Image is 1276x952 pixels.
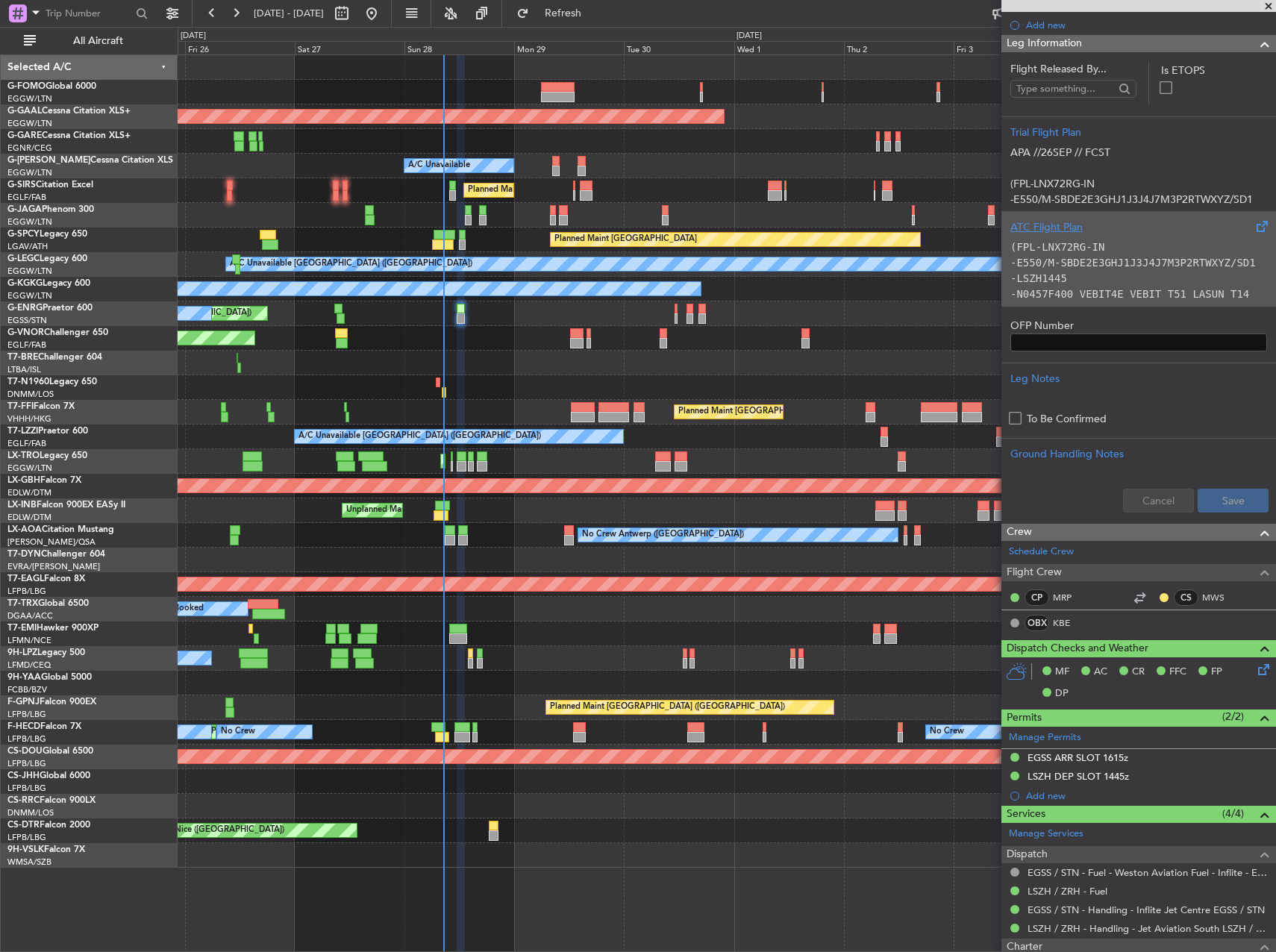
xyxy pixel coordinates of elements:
label: OFP Number [1010,318,1267,333]
div: OBX [1025,615,1049,631]
span: T7-DYN [7,550,41,559]
div: [DATE] [181,30,206,43]
a: 9H-LPZLegacy 500 [7,648,85,657]
a: LSZH / ZRH - Handling - Jet Aviation South LSZH / ZRH [1028,922,1269,935]
a: DGAA/ACC [7,610,53,621]
p: (FPL-LNX72RG-IN [1010,176,1267,192]
div: Mon 29 [514,41,624,54]
a: EGNR/CEG [7,143,52,154]
span: G-SIRS [7,181,36,190]
a: T7-BREChallenger 604 [7,353,102,362]
a: KBE [1053,616,1086,630]
a: G-SPCYLegacy 650 [7,230,87,239]
a: LFPB/LBG [7,832,46,843]
a: F-GPNJFalcon 900EX [7,698,96,707]
a: LFPB/LBG [7,733,46,745]
div: No Crew [930,721,964,743]
div: Planned Maint [GEOGRAPHIC_DATA] ([GEOGRAPHIC_DATA]) [550,696,785,718]
span: (4/4) [1222,806,1244,821]
span: LX-AOA [7,525,42,534]
span: LX-TRO [7,451,40,460]
span: CR [1132,665,1145,680]
div: [DATE] [736,30,762,43]
span: Flight Released By... [1010,61,1136,77]
a: LX-AOACitation Mustang [7,525,114,534]
span: F-GPNJ [7,698,40,707]
a: EGGW/LTN [7,266,52,277]
a: LX-GBHFalcon 7X [7,476,81,485]
span: G-FOMO [7,82,46,91]
a: EGGW/LTN [7,93,52,104]
span: G-SPCY [7,230,40,239]
div: Thu 2 [844,41,954,54]
a: EGSS / STN - Fuel - Weston Aviation Fuel - Inflite - EGSS / STN [1028,866,1269,879]
span: Refresh [532,8,595,19]
a: DNMM/LOS [7,389,54,400]
span: G-KGKG [7,279,43,288]
div: Planned Maint [GEOGRAPHIC_DATA] ([GEOGRAPHIC_DATA]) [678,401,913,423]
a: CS-RRCFalcon 900LX [7,796,96,805]
a: DNMM/LOS [7,807,54,818]
span: Permits [1007,710,1042,727]
div: Wed 1 [734,41,844,54]
a: G-GAALCessna Citation XLS+ [7,107,131,116]
div: Leg Notes [1010,371,1267,386]
a: WMSA/SZB [7,857,51,868]
span: 9H-YAA [7,673,41,682]
span: 9H-LPZ [7,648,37,657]
div: Sun 28 [404,41,514,54]
div: Trial Flight Plan [1010,125,1267,140]
div: Tue 30 [624,41,734,54]
a: CS-DTRFalcon 2000 [7,821,90,830]
button: All Aircraft [16,29,162,53]
span: Flight Crew [1007,564,1062,581]
span: T7-TRX [7,599,38,608]
a: F-HECDFalcon 7X [7,722,81,731]
div: Planned Maint [GEOGRAPHIC_DATA] [554,228,697,251]
div: Fri 26 [185,41,295,54]
a: EGGW/LTN [7,167,52,178]
span: G-[PERSON_NAME] [7,156,90,165]
a: T7-N1960Legacy 650 [7,378,97,386]
a: G-[PERSON_NAME]Cessna Citation XLS [7,156,173,165]
a: EGSS / STN - Handling - Inflite Jet Centre EGSS / STN [1028,904,1265,916]
span: G-LEGC [7,254,40,263]
a: CS-JHHGlobal 6000 [7,771,90,780]
button: Refresh [510,1,599,25]
div: A/C Booked [157,598,204,620]
div: No Crew Antwerp ([GEOGRAPHIC_DATA]) [582,524,744,546]
span: MF [1055,665,1069,680]
a: T7-LZZIPraetor 600 [7,427,88,436]
a: G-KGKGLegacy 600 [7,279,90,288]
a: EGGW/LTN [7,216,52,228]
span: [DATE] - [DATE] [254,7,324,20]
a: CS-DOUGlobal 6500 [7,747,93,756]
span: T7-FFI [7,402,34,411]
div: CS [1174,589,1198,606]
span: Services [1007,806,1045,823]
span: FP [1211,665,1222,680]
a: Schedule Crew [1009,545,1074,560]
span: F-HECD [7,722,40,731]
a: LX-INBFalcon 900EX EASy II [7,501,125,510]
div: ATC Flight Plan [1010,219,1267,235]
span: Dispatch [1007,846,1048,863]
a: LFMN/NCE [7,635,51,646]
a: FCBB/BZV [7,684,47,695]
code: -N0457F400 VEBIT4E VEBIT T51 LASUN T14 LUMEL T10 TORPA DCT EDOPI DCT [1010,288,1249,316]
a: LFPB/LBG [7,709,46,720]
a: T7-DYNChallenger 604 [7,550,105,559]
span: T7-EMI [7,624,37,633]
span: 9H-VSLK [7,845,44,854]
span: Crew [1007,524,1032,541]
div: Planned Maint Nice ([GEOGRAPHIC_DATA]) [118,819,284,842]
span: T7-BRE [7,353,38,362]
span: G-GAAL [7,107,42,116]
a: G-LEGCLegacy 600 [7,254,87,263]
a: G-SIRSCitation Excel [7,181,93,190]
span: (2/2) [1222,709,1244,724]
div: Add new [1026,19,1269,31]
a: MRP [1053,591,1086,604]
div: A/C Unavailable [408,154,470,177]
a: G-ENRGPraetor 600 [7,304,93,313]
